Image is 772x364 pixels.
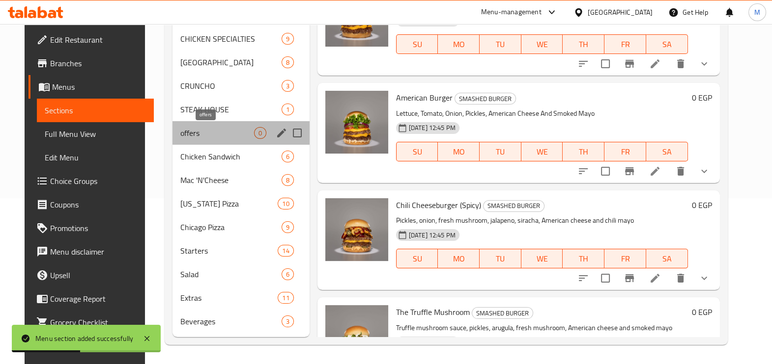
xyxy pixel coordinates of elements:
span: SA [650,145,684,159]
span: WE [525,37,559,52]
span: MO [442,145,476,159]
span: [US_STATE] Pizza [180,198,278,209]
a: Menu disclaimer [29,240,153,263]
span: FR [608,252,642,266]
div: items [282,268,294,280]
a: Coupons [29,193,153,216]
button: SA [646,34,688,54]
a: Edit menu item [649,272,661,284]
span: [DATE] 12:45 PM [405,231,459,240]
button: edit [274,126,289,140]
div: items [278,292,293,304]
span: 8 [282,58,293,67]
span: [DATE] 12:45 PM [405,123,459,132]
div: CRUNCHO3 [172,74,309,98]
button: sort-choices [572,159,595,183]
a: Grocery Checklist [29,311,153,334]
div: SMASHED BURGER [455,93,516,104]
button: show more [692,159,716,183]
span: Starters [180,245,278,257]
span: Choice Groups [50,175,145,187]
div: items [278,198,293,209]
span: SA [650,252,684,266]
span: Edit Menu [45,152,145,163]
span: Coupons [50,199,145,210]
span: Beverages [180,315,281,327]
button: FR [604,34,646,54]
a: Promotions [29,216,153,240]
button: TH [563,34,604,54]
button: TH [563,249,604,268]
button: MO [438,142,480,161]
span: Chicken Sandwich [180,151,281,162]
span: 9 [282,34,293,44]
a: Choice Groups [29,169,153,193]
p: Lettuce, Tomato, Onion, Pickles, American Cheese And Smoked Mayo [396,107,688,120]
div: Beverages3 [172,310,309,333]
span: TH [567,37,600,52]
span: [GEOGRAPHIC_DATA] [180,56,281,68]
span: Mac 'N'Cheese [180,174,281,186]
span: Salad [180,268,281,280]
span: 14 [278,246,293,256]
div: items [282,33,294,45]
a: Edit Restaurant [29,28,153,52]
span: SMASHED BURGER [472,308,533,319]
span: offers [180,127,254,139]
span: Grocery Checklist [50,316,145,328]
div: items [282,151,294,162]
button: sort-choices [572,52,595,76]
p: Pickles, onion, fresh mushroom, jalapeno, siracha, American cheese and chili mayo [396,214,688,227]
a: Branches [29,52,153,75]
span: 3 [282,317,293,326]
button: TU [480,34,521,54]
span: 1 [282,105,293,114]
img: Chili Cheeseburger (Spicy) [325,198,388,261]
div: SMASHED BURGER [483,200,544,212]
span: Coverage Report [50,293,145,305]
h6: 0 EGP [692,198,712,212]
span: MO [442,37,476,52]
span: Sections [45,104,145,116]
span: SU [400,145,434,159]
button: TH [563,142,604,161]
div: items [282,174,294,186]
span: Chicago Pizza [180,221,281,233]
svg: Show Choices [698,165,710,177]
span: Menu disclaimer [50,246,145,258]
div: Starters14 [172,239,309,262]
span: Chili Cheeseburger (Spicy) [396,198,481,212]
button: show more [692,266,716,290]
a: Edit menu item [649,58,661,70]
a: Sections [37,99,153,122]
button: FR [604,249,646,268]
a: Edit menu item [649,165,661,177]
a: Menus [29,75,153,99]
button: SA [646,142,688,161]
div: CRUNCHO [180,80,281,92]
div: SMASHED BURGER [472,307,533,319]
span: STEAK HOUSE [180,104,281,115]
button: Branch-specific-item [618,52,641,76]
button: Branch-specific-item [618,159,641,183]
span: WE [525,145,559,159]
button: WE [521,249,563,268]
span: 6 [282,152,293,161]
span: 11 [278,293,293,303]
div: CHICKEN SPECIALTIES9 [172,27,309,51]
span: Branches [50,57,145,69]
div: Menu section added successfully [35,333,133,344]
span: TH [567,145,600,159]
span: SA [650,37,684,52]
button: TU [480,249,521,268]
div: items [254,127,266,139]
div: Chicken Sandwich6 [172,145,309,168]
button: delete [669,266,692,290]
div: Salad6 [172,262,309,286]
button: show more [692,52,716,76]
div: Menu-management [481,6,542,18]
span: TU [484,37,517,52]
button: FR [604,142,646,161]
